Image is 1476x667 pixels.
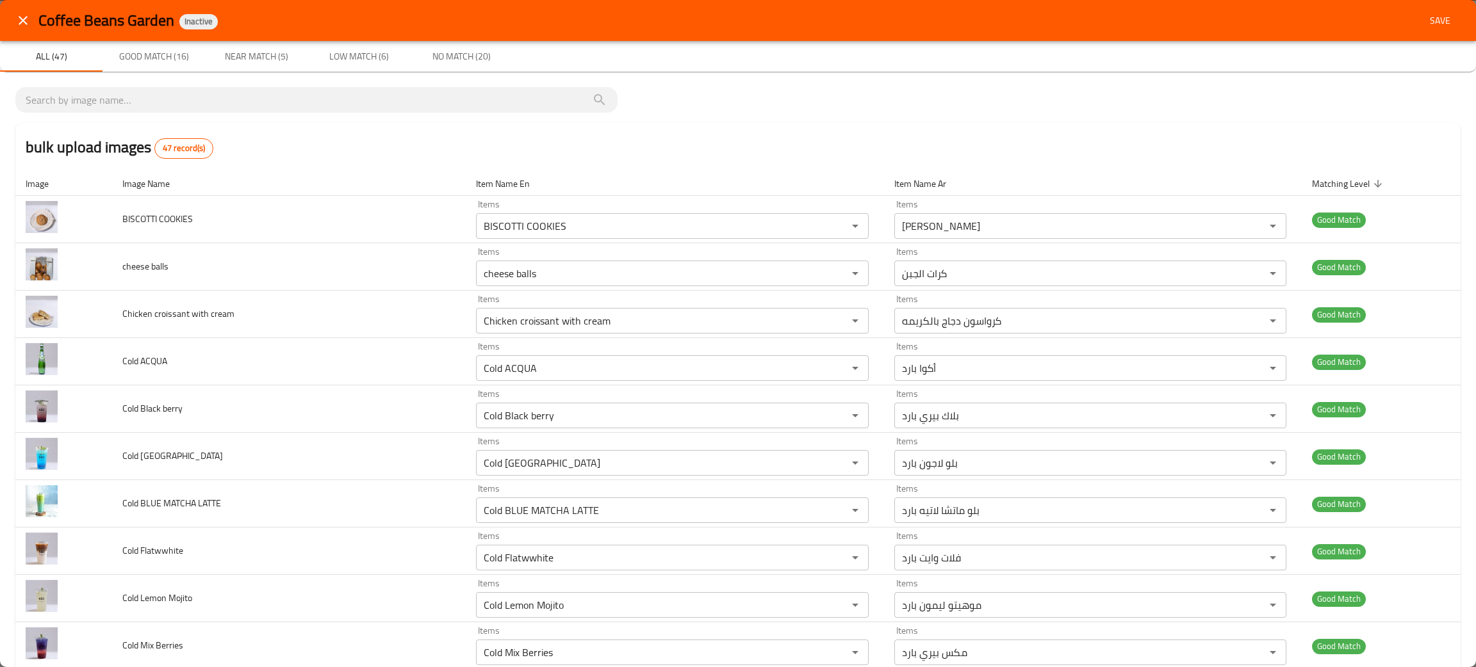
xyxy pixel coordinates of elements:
img: Cold ACQUA [26,343,58,375]
span: Good Match [1312,591,1366,606]
img: Chicken croissant with cream [26,296,58,328]
div: Inactive [179,14,218,29]
span: Coffee Beans Garden [38,6,174,35]
button: Open [846,406,864,424]
span: Good Match [1312,213,1366,227]
span: Good Match [1312,355,1366,369]
button: Open [846,359,864,377]
div: Total records count [154,138,213,159]
button: Open [846,312,864,330]
th: Item Name En [466,172,884,196]
button: Open [1264,217,1282,235]
span: Cold Flatwwhite [122,542,183,559]
button: Open [846,501,864,519]
span: All (47) [8,49,95,65]
button: Open [1264,549,1282,567]
th: Item Name Ar [884,172,1302,196]
span: Cold Lemon Mojito [122,590,192,606]
button: Open [1264,312,1282,330]
button: Open [846,454,864,472]
span: Near Match (5) [213,49,300,65]
span: Matching Level [1312,176,1386,191]
button: Open [846,217,864,235]
button: Open [846,643,864,661]
span: Good Match (16) [110,49,197,65]
span: Cold Black berry [122,400,183,417]
input: search [26,90,607,110]
span: Good Match [1312,544,1366,559]
span: Cold Mix Berries [122,637,183,654]
img: Cold Black berry [26,390,58,422]
span: Good Match [1312,639,1366,654]
button: Open [1264,359,1282,377]
button: Open [1264,643,1282,661]
img: Cold BLUE MATCHA LATTE [26,485,58,517]
img: Cold Mix Berries [26,627,58,659]
button: close [8,5,38,36]
span: Save [1425,13,1455,29]
button: Open [846,549,864,567]
span: Good Match [1312,449,1366,464]
button: Open [1264,501,1282,519]
span: Cold BLUE MATCHA LATTE [122,495,221,511]
h2: bulk upload images [26,136,213,159]
span: Inactive [179,16,218,27]
button: Save [1420,9,1461,33]
button: Open [1264,454,1282,472]
img: BISCOTTI COOKIES [26,201,58,233]
img: cheese balls [26,248,58,280]
button: Open [1264,264,1282,282]
button: Open [846,596,864,614]
img: Cold Flatwwhite [26,533,58,565]
img: Cold Lemon Mojito [26,580,58,612]
span: Image Name [122,176,186,191]
th: Image [15,172,112,196]
span: Cold [GEOGRAPHIC_DATA] [122,447,223,464]
button: Open [846,264,864,282]
span: Good Match [1312,307,1366,322]
span: Good Match [1312,402,1366,417]
span: Low Match (6) [315,49,402,65]
button: Open [1264,406,1282,424]
img: Cold Blue Lagoon [26,438,58,470]
span: No Match (20) [418,49,505,65]
span: cheese balls [122,258,168,275]
span: Cold ACQUA [122,353,167,369]
span: Chicken croissant with cream [122,305,234,322]
button: Open [1264,596,1282,614]
span: Good Match [1312,260,1366,275]
span: 47 record(s) [155,142,213,155]
span: BISCOTTI COOKIES [122,211,193,227]
span: Good Match [1312,497,1366,511]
